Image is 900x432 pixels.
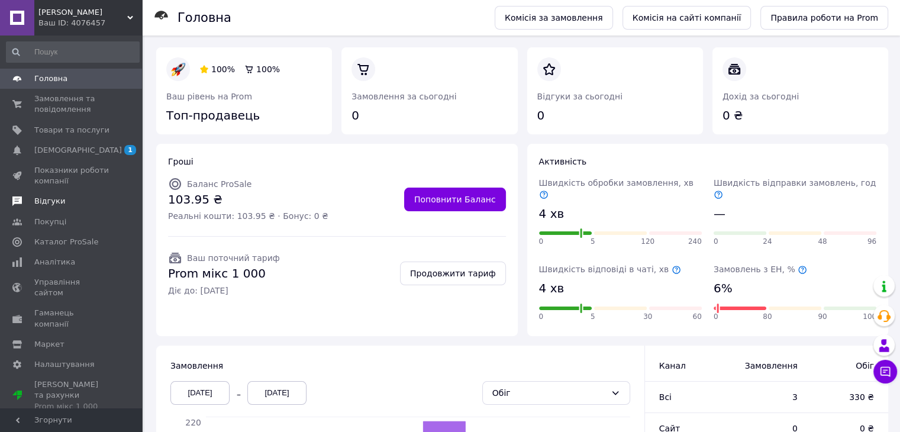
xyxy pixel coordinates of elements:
[692,312,701,322] span: 60
[34,277,109,298] span: Управління сайтом
[34,94,109,115] span: Замовлення та повідомлення
[34,196,65,207] span: Відгуки
[34,401,109,412] div: Prom мікс 1 000
[211,65,235,74] span: 100%
[539,265,681,274] span: Швидкість відповіді в чаті, хв
[34,379,109,412] span: [PERSON_NAME] та рахунки
[34,145,122,156] span: [DEMOGRAPHIC_DATA]
[818,312,827,322] span: 90
[34,165,109,186] span: Показники роботи компанії
[185,418,201,427] tspan: 220
[34,237,98,247] span: Каталог ProSale
[867,237,876,247] span: 96
[168,265,280,282] span: Prom мікс 1 000
[400,262,506,285] a: Продовжити тариф
[34,125,109,136] span: Товари та послуги
[168,285,280,296] span: Діє до: [DATE]
[641,237,654,247] span: 120
[659,361,686,370] span: Канал
[539,280,564,297] span: 4 хв
[256,65,280,74] span: 100%
[714,205,725,223] span: —
[38,7,127,18] span: Ярославський
[495,6,613,30] a: Комісія за замовлення
[124,145,136,155] span: 1
[34,217,66,227] span: Покупці
[6,41,140,63] input: Пошук
[34,73,67,84] span: Головна
[247,381,307,405] div: [DATE]
[34,257,75,267] span: Аналітика
[539,178,693,199] span: Швидкість обробки замовлення, хв
[740,360,798,372] span: Замовлення
[740,391,798,403] span: 3
[821,391,874,403] span: 330 ₴
[688,237,702,247] span: 240
[622,6,751,30] a: Комісія на сайті компанії
[38,18,142,28] div: Ваш ID: 4076457
[492,386,606,399] div: Обіг
[539,205,564,223] span: 4 хв
[170,381,230,405] div: [DATE]
[760,6,888,30] a: Правила роботи на Prom
[168,157,193,166] span: Гроші
[34,339,64,350] span: Маркет
[404,188,506,211] a: Поповнити Баланс
[873,360,897,383] button: Чат з покупцем
[170,361,223,370] span: Замовлення
[714,237,718,247] span: 0
[763,237,772,247] span: 24
[591,237,595,247] span: 5
[714,312,718,322] span: 0
[714,280,733,297] span: 6%
[178,11,231,25] h1: Головна
[659,392,672,402] span: Всi
[34,308,109,329] span: Гаманець компанії
[168,191,328,208] span: 103.95 ₴
[187,253,280,263] span: Ваш поточний тариф
[34,359,95,370] span: Налаштування
[168,210,328,222] span: Реальні кошти: 103.95 ₴ · Бонус: 0 ₴
[821,360,874,372] span: Обіг
[863,312,876,322] span: 100
[187,179,251,189] span: Баланс ProSale
[643,312,652,322] span: 30
[763,312,772,322] span: 80
[539,157,587,166] span: Активність
[591,312,595,322] span: 5
[539,237,544,247] span: 0
[818,237,827,247] span: 48
[714,265,807,274] span: Замовлень з ЕН, %
[714,178,876,199] span: Швидкість відправки замовлень, год
[539,312,544,322] span: 0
